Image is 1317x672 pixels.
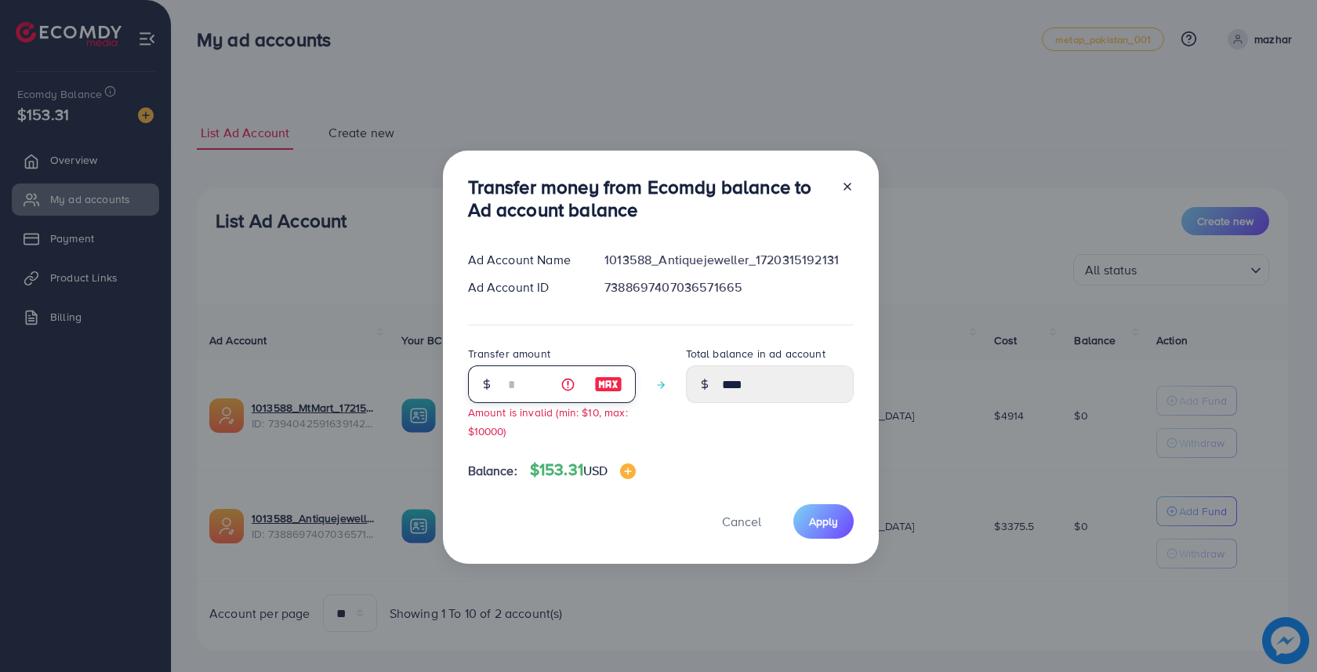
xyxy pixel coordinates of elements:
[468,176,829,221] h3: Transfer money from Ecomdy balance to Ad account balance
[455,251,593,269] div: Ad Account Name
[530,460,637,480] h4: $153.31
[468,346,550,361] label: Transfer amount
[620,463,636,479] img: image
[793,504,854,538] button: Apply
[594,375,622,394] img: image
[468,405,628,438] small: Amount is invalid (min: $10, max: $10000)
[809,514,838,529] span: Apply
[455,278,593,296] div: Ad Account ID
[686,346,825,361] label: Total balance in ad account
[702,504,781,538] button: Cancel
[583,462,608,479] span: USD
[722,513,761,530] span: Cancel
[468,462,517,480] span: Balance:
[592,278,865,296] div: 7388697407036571665
[592,251,865,269] div: 1013588_Antiquejeweller_1720315192131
